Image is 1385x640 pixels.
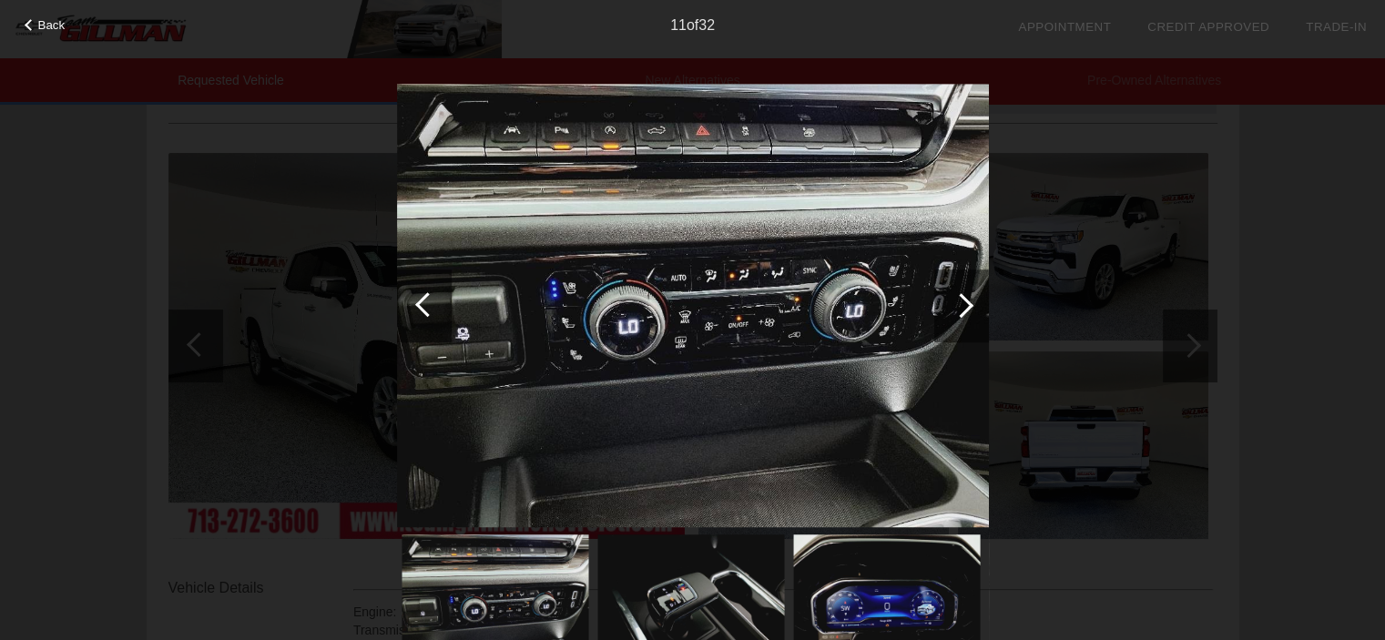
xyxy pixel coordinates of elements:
img: e3847493226f379dff4a05cd00a034f6.jpg [397,84,989,528]
span: 32 [698,17,715,33]
span: Back [38,18,66,32]
span: 11 [670,17,687,33]
a: Trade-In [1306,20,1367,34]
a: Appointment [1018,20,1111,34]
a: Credit Approved [1147,20,1269,34]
